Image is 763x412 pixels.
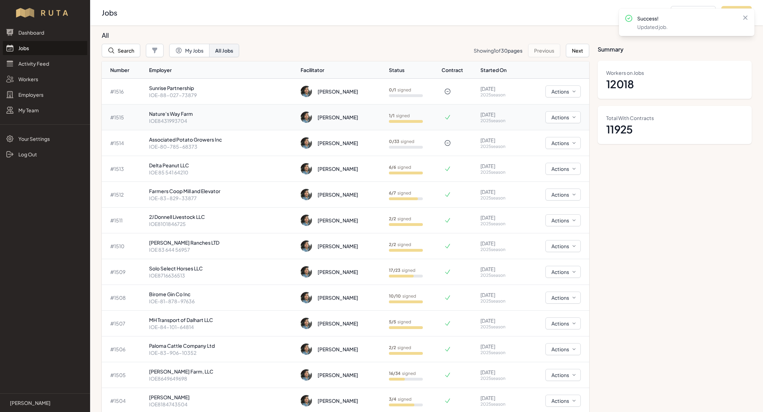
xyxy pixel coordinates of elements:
b: 0 / 1 [389,87,396,92]
td: # 1516 [102,79,146,105]
td: # 1508 [102,285,146,311]
div: [PERSON_NAME] [318,165,358,172]
p: [DATE] [480,188,519,195]
button: Add Job [721,6,752,19]
td: # 1512 [102,182,146,208]
a: Employers [3,88,87,102]
button: Add Employer [671,6,716,19]
a: Jobs [3,41,87,55]
dt: Total With Contracts [606,114,743,121]
th: Started On [478,61,522,79]
a: Your Settings [3,132,87,146]
p: [DATE] [480,162,519,169]
p: IOE 83 644 56957 [149,246,295,253]
p: [DATE] [480,111,519,118]
nav: Pagination [474,44,589,57]
p: IOE-83-829-33877 [149,195,295,202]
b: 17 / 23 [389,268,400,273]
p: Solo Select Horses LLC [149,265,295,272]
p: Sunrise Partnership [149,84,295,91]
td: # 1506 [102,336,146,362]
dd: 11925 [606,123,743,136]
button: Actions [545,214,581,226]
td: # 1510 [102,233,146,259]
h3: All [102,31,584,40]
p: signed [389,216,411,222]
p: signed [389,190,411,196]
span: 1 [494,47,496,54]
p: signed [389,87,411,93]
p: [DATE] [480,291,519,298]
td: # 1515 [102,105,146,130]
p: [DATE] [480,369,519,376]
div: [PERSON_NAME] [318,114,358,121]
p: 2025 season [480,221,519,227]
p: 2025 season [480,92,519,98]
div: [PERSON_NAME] [318,191,358,198]
button: Actions [545,85,581,97]
th: Employer [146,61,298,79]
button: Actions [545,137,581,149]
button: My Jobs [169,44,209,57]
button: Actions [545,317,581,329]
p: Showing of [474,47,522,54]
dt: Workers on Jobs [606,69,743,76]
th: Number [102,61,146,79]
p: signed [389,165,411,170]
p: Farmers Coop Mill and Elevator [149,187,295,195]
p: signed [389,268,415,273]
dd: 12018 [606,78,743,90]
p: IOE8716636513 [149,272,295,279]
img: Workflow [15,7,75,18]
p: [PERSON_NAME] [10,399,51,406]
div: [PERSON_NAME] [318,397,358,404]
b: 1 / 1 [389,113,395,118]
p: 2025 season [480,169,519,175]
p: Paloma Cattle Company Ltd [149,342,295,349]
p: 2J Donnell Livestock LLC [149,213,295,220]
h3: Summary [598,31,752,54]
button: Actions [545,189,581,201]
a: Activity Feed [3,56,87,71]
b: 2 / 2 [389,242,396,247]
p: 2025 season [480,401,519,407]
p: 2025 season [480,195,519,201]
p: 2025 season [480,350,519,356]
button: Search [102,44,140,57]
button: Actions [545,292,581,304]
h2: Jobs [102,8,665,18]
button: Actions [545,395,581,407]
b: 3 / 4 [389,396,396,402]
p: [DATE] [480,137,519,144]
a: [PERSON_NAME] [6,399,84,406]
button: Actions [545,111,581,123]
div: [PERSON_NAME] [318,371,358,378]
p: 2025 season [480,247,519,252]
button: Actions [545,343,581,355]
a: Log Out [3,147,87,161]
b: 2 / 2 [389,345,396,350]
p: IOE-84-101-64814 [149,323,295,330]
div: [PERSON_NAME] [318,346,358,353]
td: # 1505 [102,362,146,388]
b: 16 / 34 [389,371,401,376]
p: signed [389,113,410,119]
th: Status [386,61,441,79]
div: [PERSON_NAME] [318,139,358,147]
button: Actions [545,369,581,381]
button: All Jobs [209,44,239,57]
p: [PERSON_NAME] Farm, LLC [149,368,295,375]
a: My Team [3,103,87,117]
b: 6 / 6 [389,165,396,170]
button: Actions [545,163,581,175]
div: [PERSON_NAME] [318,320,358,327]
p: 2025 season [480,298,519,304]
p: IOE-83-906-10352 [149,349,295,356]
b: 10 / 10 [389,293,401,299]
td: # 1514 [102,130,146,156]
p: Birome Gin Co Inc [149,291,295,298]
p: signed [389,242,411,247]
a: Workers [3,72,87,86]
p: Success! [637,15,736,22]
b: 0 / 33 [389,139,399,144]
